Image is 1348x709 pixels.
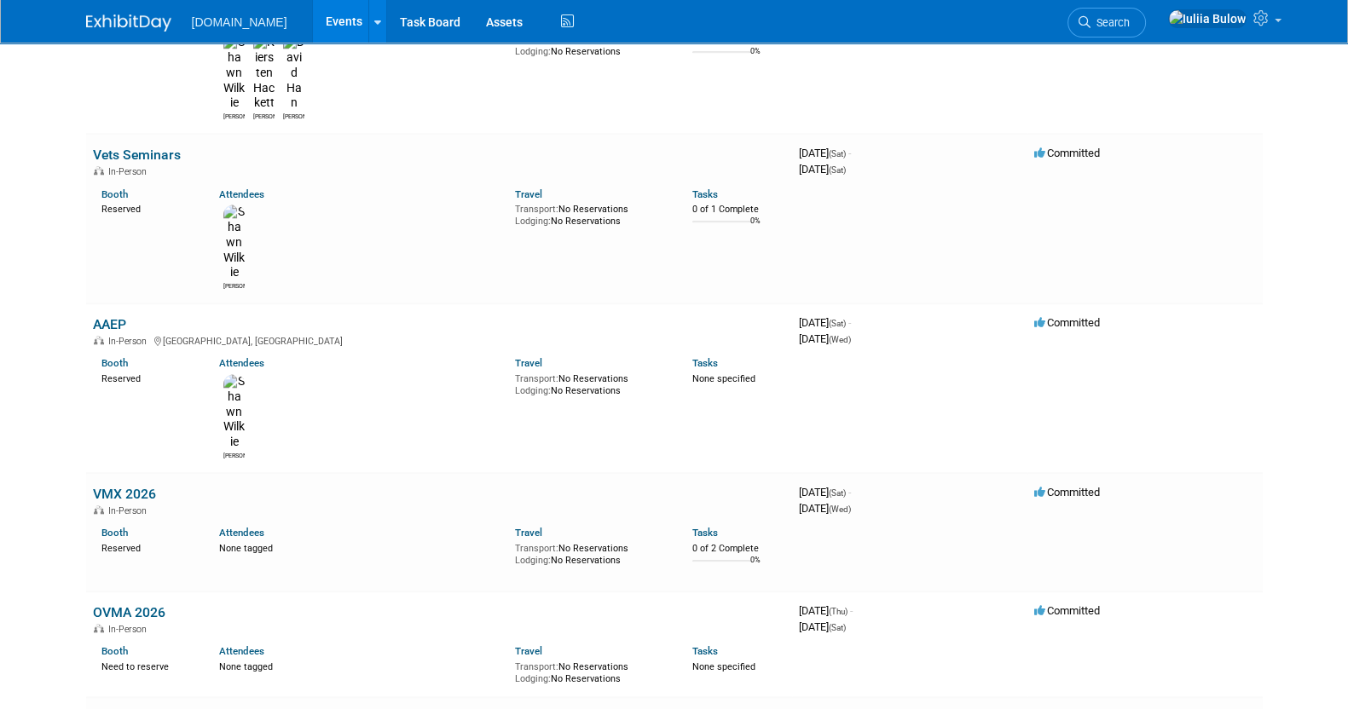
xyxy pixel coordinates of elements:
[219,357,264,369] a: Attendees
[223,374,245,450] img: Shawn Wilkie
[515,46,551,57] span: Lodging:
[692,188,718,200] a: Tasks
[829,488,846,498] span: (Sat)
[799,502,851,515] span: [DATE]
[223,205,245,280] img: Shawn Wilkie
[515,200,667,227] div: No Reservations No Reservations
[515,370,667,396] div: No Reservations No Reservations
[283,35,304,111] img: David Han
[283,111,304,121] div: David Han
[515,373,558,384] span: Transport:
[101,200,194,216] div: Reserved
[1067,8,1146,37] a: Search
[750,556,761,579] td: 0%
[829,504,851,514] span: (Wed)
[515,31,667,57] div: No Reservations No Reservations
[101,658,194,673] div: Need to reserve
[829,623,846,632] span: (Sat)
[515,188,542,200] a: Travel
[692,543,785,555] div: 0 of 2 Complete
[515,673,551,684] span: Lodging:
[692,661,755,672] span: None specified
[515,385,551,396] span: Lodging:
[829,607,848,616] span: (Thu)
[101,188,128,200] a: Booth
[101,527,128,539] a: Booth
[219,539,502,555] div: None tagged
[86,14,171,32] img: ExhibitDay
[93,486,156,502] a: VMX 2026
[515,527,542,539] a: Travel
[93,147,181,163] a: Vets Seminars
[515,555,551,566] span: Lodging:
[94,166,104,175] img: In-Person Event
[515,539,667,566] div: No Reservations No Reservations
[692,373,755,384] span: None specified
[692,527,718,539] a: Tasks
[515,204,558,215] span: Transport:
[515,645,542,657] a: Travel
[750,47,761,70] td: 0%
[799,486,851,499] span: [DATE]
[515,543,558,554] span: Transport:
[219,188,264,200] a: Attendees
[192,15,287,29] span: [DOMAIN_NAME]
[829,165,846,175] span: (Sat)
[799,620,846,633] span: [DATE]
[848,147,851,159] span: -
[692,645,718,657] a: Tasks
[93,316,126,332] a: AAEP
[515,216,551,227] span: Lodging:
[93,604,165,620] a: OVMA 2026
[799,147,851,159] span: [DATE]
[253,111,275,121] div: Kiersten Hackett
[94,336,104,344] img: In-Person Event
[1034,486,1100,499] span: Committed
[108,336,152,347] span: In-Person
[1034,316,1100,329] span: Committed
[799,332,851,345] span: [DATE]
[101,370,194,385] div: Reserved
[829,319,846,328] span: (Sat)
[829,335,851,344] span: (Wed)
[1034,147,1100,159] span: Committed
[799,163,846,176] span: [DATE]
[94,624,104,632] img: In-Person Event
[692,357,718,369] a: Tasks
[515,658,667,684] div: No Reservations No Reservations
[94,505,104,514] img: In-Person Event
[219,645,264,657] a: Attendees
[108,166,152,177] span: In-Person
[223,111,245,121] div: Shawn Wilkie
[829,149,846,159] span: (Sat)
[223,450,245,460] div: Shawn Wilkie
[1034,604,1100,617] span: Committed
[223,280,245,291] div: Shawn Wilkie
[101,357,128,369] a: Booth
[219,658,502,673] div: None tagged
[850,604,853,617] span: -
[799,316,851,329] span: [DATE]
[101,539,194,555] div: Reserved
[219,527,264,539] a: Attendees
[1091,16,1130,29] span: Search
[692,204,785,216] div: 0 of 1 Complete
[515,661,558,672] span: Transport:
[799,604,853,617] span: [DATE]
[848,316,851,329] span: -
[750,216,761,239] td: 0%
[1168,9,1247,28] img: Iuliia Bulow
[101,645,128,657] a: Booth
[515,357,542,369] a: Travel
[108,624,152,635] span: In-Person
[93,333,785,347] div: [GEOGRAPHIC_DATA], [GEOGRAPHIC_DATA]
[253,35,275,111] img: Kiersten Hackett
[223,35,245,111] img: Shawn Wilkie
[848,486,851,499] span: -
[108,505,152,516] span: In-Person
